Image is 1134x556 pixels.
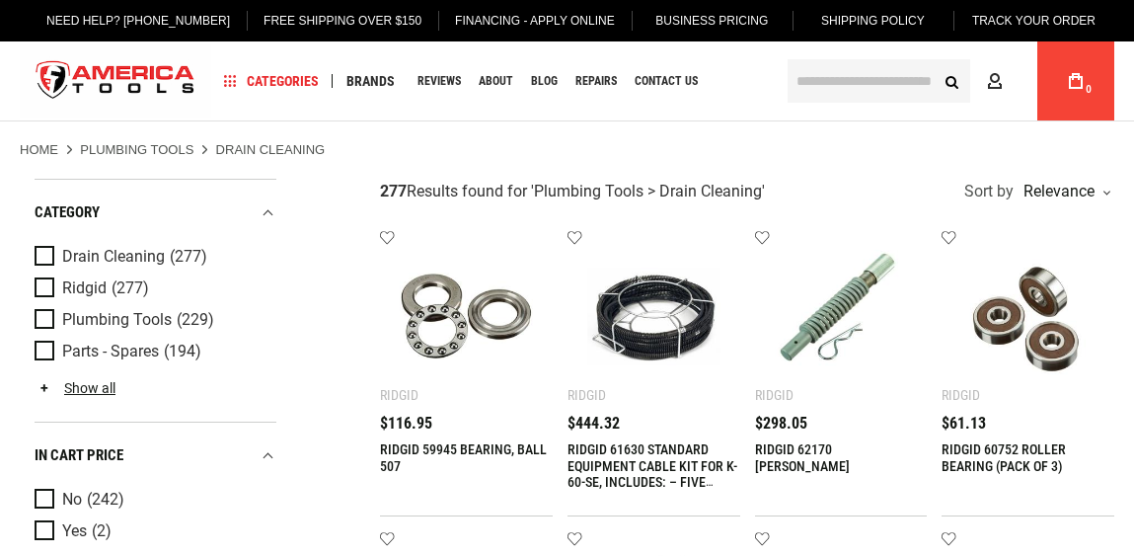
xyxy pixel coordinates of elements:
button: Search [933,62,970,100]
img: RIDGID 59945 BEARING, BALL 507 [400,250,533,383]
span: About [479,75,513,87]
div: Ridgid [567,387,606,403]
span: Drain Cleaning [62,248,165,266]
div: category [35,199,276,226]
span: Contact Us [635,75,698,87]
strong: Drain Cleaning [216,142,326,157]
div: Relevance [1019,184,1109,199]
span: (242) [87,492,124,509]
span: Brands [346,74,395,88]
span: (229) [177,312,214,329]
a: Repairs [567,68,626,95]
img: RIDGID 61630 STANDARD EQUIPMENT CABLE KIT FOR K-60-SE, INCLUDES: – FIVE SECTIONS C-10, 7⁄8 [587,250,720,383]
a: Contact Us [626,68,707,95]
span: $116.95 [380,416,432,432]
span: Yes [62,522,87,540]
a: Home [20,141,58,159]
span: (194) [164,344,201,360]
span: Categories [224,74,319,88]
a: RIDGID 62170 [PERSON_NAME] [755,441,850,474]
a: RIDGID 61630 STANDARD EQUIPMENT CABLE KIT FOR K-60-SE, INCLUDES: – FIVE SECTIONS C-10, 7⁄8" (22 M... [567,441,739,541]
img: RIDGID 62170 ROD HOLDER [775,250,908,383]
a: Plumbing Tools (229) [35,309,271,331]
a: Ridgid (277) [35,278,271,299]
a: RIDGID 60752 ROLLER BEARING (PACK OF 3) [942,441,1066,474]
strong: 277 [380,182,407,200]
a: About [470,68,522,95]
span: 0 [1086,84,1092,95]
a: Show all [35,380,115,396]
span: (2) [92,523,112,540]
span: Repairs [575,75,617,87]
span: Plumbing Tools > Drain Cleaning [534,182,762,200]
span: Ridgid [62,279,107,297]
span: Parts - Spares [62,343,159,360]
span: $298.05 [755,416,807,432]
a: Brands [338,68,404,95]
span: Reviews [417,75,461,87]
a: Blog [522,68,567,95]
span: Sort by [964,184,1014,199]
a: No (242) [35,489,271,511]
div: In cart price [35,442,276,469]
a: Reviews [409,68,470,95]
img: America Tools [20,44,211,119]
span: Shipping Policy [821,14,925,28]
a: Parts - Spares (194) [35,341,271,362]
div: Ridgid [942,387,980,403]
div: Ridgid [380,387,418,403]
span: $444.32 [567,416,620,432]
span: $61.13 [942,416,986,432]
span: (277) [170,249,207,266]
span: No [62,491,82,509]
span: (277) [112,280,149,297]
a: Drain Cleaning (277) [35,246,271,268]
img: RIDGID 60752 ROLLER BEARING (PACK OF 3) [961,250,1095,383]
span: Blog [531,75,558,87]
span: Plumbing Tools [62,311,172,329]
a: 0 [1057,41,1095,120]
div: Ridgid [755,387,794,403]
a: Categories [215,68,328,95]
div: Results found for ' ' [380,182,765,202]
a: RIDGID 59945 BEARING, BALL 507 [380,441,547,474]
a: store logo [20,44,211,119]
a: Plumbing Tools [80,141,193,159]
a: Yes (2) [35,520,271,542]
